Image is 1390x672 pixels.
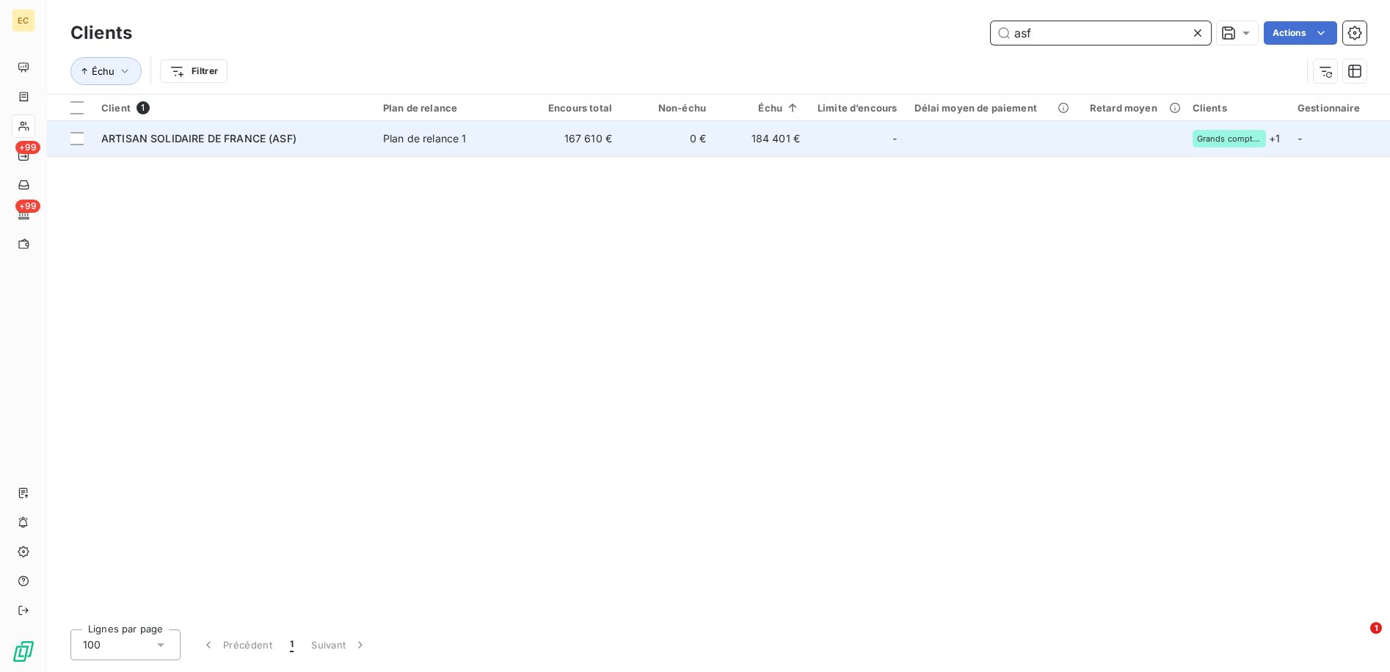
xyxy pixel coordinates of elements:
div: Clients [1193,102,1280,114]
div: Échu [724,102,800,114]
div: Gestionnaire [1298,102,1378,114]
div: Retard moyen [1090,102,1175,114]
span: +99 [15,141,40,154]
td: 167 610 € [527,121,621,156]
div: Limite d’encours [818,102,897,114]
span: - [892,131,897,146]
div: Délai moyen de paiement [914,102,1071,114]
span: 1 [1370,622,1382,634]
h3: Clients [70,20,132,46]
iframe: Intercom live chat [1340,622,1375,657]
input: Rechercher [991,21,1211,45]
span: - [1298,132,1302,145]
td: 0 € [621,121,715,156]
button: Suivant [302,629,376,660]
span: +99 [15,200,40,213]
div: EC [12,9,35,32]
span: Client [101,102,131,114]
td: 184 401 € [715,121,809,156]
button: Échu [70,57,142,85]
span: Échu [92,65,114,77]
span: + 1 [1269,131,1280,146]
span: Grands comptes [1197,134,1262,143]
img: Logo LeanPay [12,640,35,663]
div: Non-échu [630,102,706,114]
div: Plan de relance 1 [383,131,467,146]
div: Plan de relance [383,102,518,114]
button: Actions [1264,21,1337,45]
span: 100 [83,638,101,652]
button: Filtrer [160,59,228,83]
span: ARTISAN SOLIDAIRE DE FRANCE (ASF) [101,132,296,145]
div: Encours total [536,102,612,114]
button: Précédent [192,629,281,660]
button: 1 [281,629,302,660]
span: 1 [290,638,294,652]
span: 1 [137,101,150,114]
